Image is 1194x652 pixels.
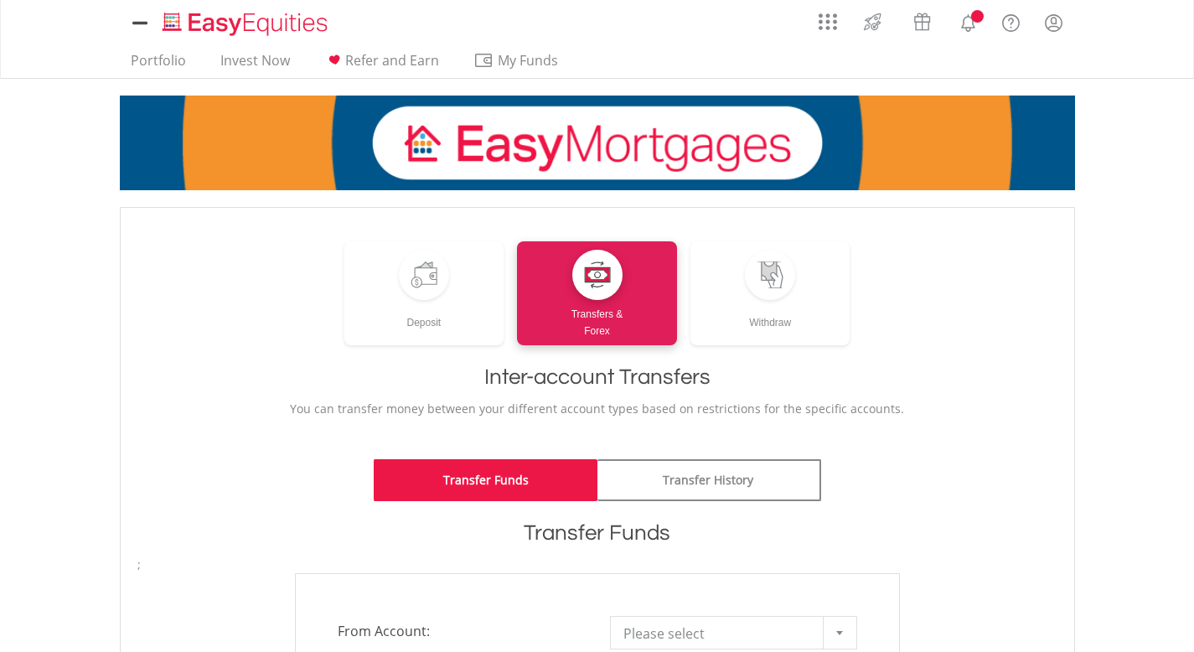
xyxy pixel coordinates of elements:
[318,52,446,78] a: Refer and Earn
[808,4,848,31] a: AppsGrid
[120,96,1075,190] img: EasyMortage Promotion Banner
[517,241,677,345] a: Transfers &Forex
[325,616,597,646] span: From Account:
[344,241,504,345] a: Deposit
[156,4,334,38] a: Home page
[137,362,1057,392] h1: Inter-account Transfers
[690,241,850,345] a: Withdraw
[897,4,947,35] a: Vouchers
[690,300,850,331] div: Withdraw
[859,8,886,35] img: thrive-v2.svg
[473,49,583,71] span: My Funds
[990,4,1032,38] a: FAQ's and Support
[623,617,819,650] span: Please select
[214,52,297,78] a: Invest Now
[1032,4,1075,41] a: My Profile
[908,8,936,35] img: vouchers-v2.svg
[124,52,193,78] a: Portfolio
[159,10,334,38] img: EasyEquities_Logo.png
[137,401,1057,417] p: You can transfer money between your different account types based on restrictions for the specifi...
[819,13,837,31] img: grid-menu-icon.svg
[137,518,1057,548] h1: Transfer Funds
[947,4,990,38] a: Notifications
[374,459,597,501] a: Transfer Funds
[344,300,504,331] div: Deposit
[517,300,677,339] div: Transfers & Forex
[345,51,439,70] span: Refer and Earn
[597,459,821,501] a: Transfer History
